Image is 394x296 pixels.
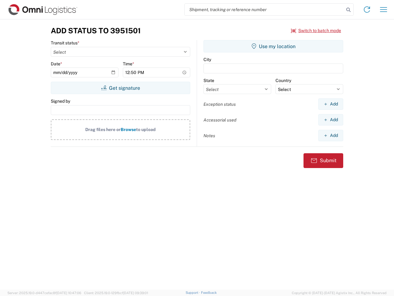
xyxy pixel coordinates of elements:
[275,78,291,83] label: Country
[123,61,134,67] label: Time
[318,130,343,141] button: Add
[291,26,341,36] button: Switch to batch mode
[304,153,343,168] button: Submit
[185,4,344,15] input: Shipment, tracking or reference number
[203,117,236,123] label: Accessorial used
[51,40,79,46] label: Transit status
[121,127,136,132] span: Browse
[201,291,217,294] a: Feedback
[292,290,387,296] span: Copyright © [DATE]-[DATE] Agistix Inc., All Rights Reserved
[203,78,214,83] label: State
[203,57,211,62] label: City
[203,101,236,107] label: Exception status
[318,98,343,110] button: Add
[123,291,148,295] span: [DATE] 09:39:01
[186,291,201,294] a: Support
[51,26,141,35] h3: Add Status to 3951501
[318,114,343,125] button: Add
[51,98,70,104] label: Signed by
[85,127,121,132] span: Drag files here or
[136,127,156,132] span: to upload
[56,291,81,295] span: [DATE] 10:47:06
[51,82,190,94] button: Get signature
[203,40,343,52] button: Use my location
[203,133,215,138] label: Notes
[84,291,148,295] span: Client: 2025.19.0-129fbcf
[51,61,62,67] label: Date
[7,291,81,295] span: Server: 2025.19.0-d447cefac8f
